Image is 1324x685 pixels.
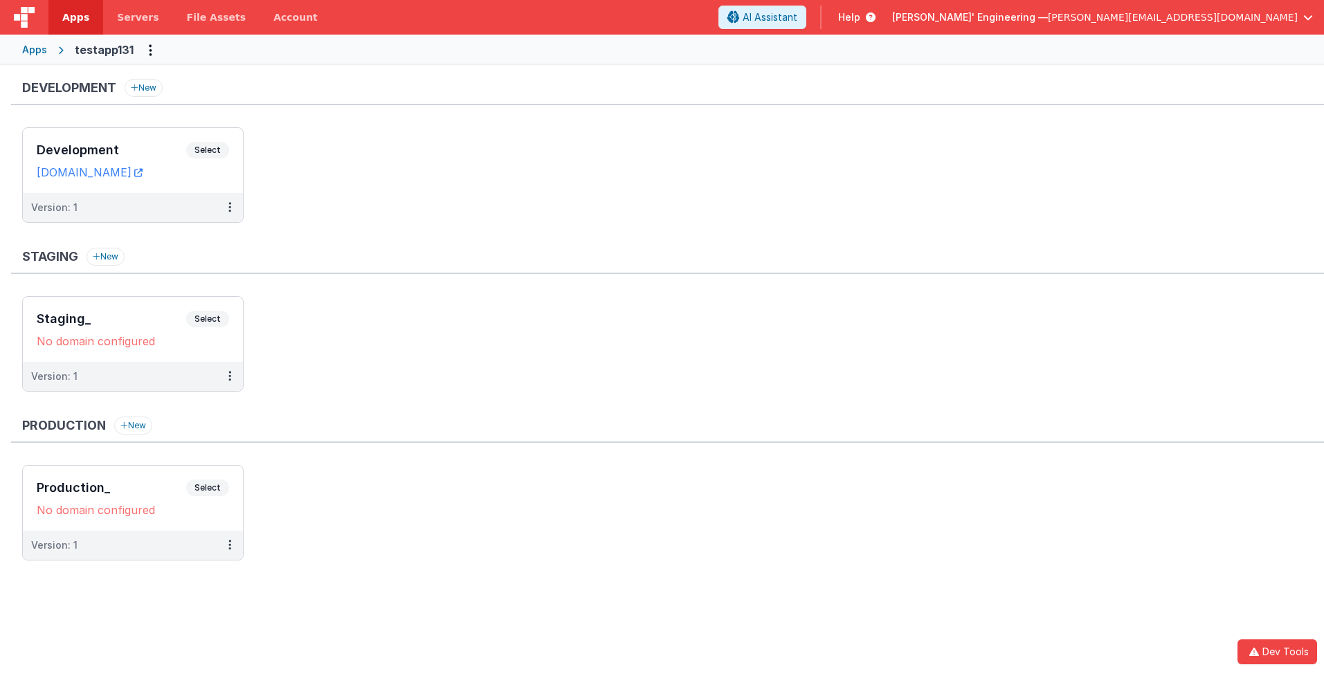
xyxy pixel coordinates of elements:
a: [DOMAIN_NAME] [37,165,143,179]
button: Dev Tools [1237,639,1317,664]
button: New [87,248,125,266]
span: File Assets [187,10,246,24]
div: testapp131 [75,42,134,58]
h3: Production [22,419,106,432]
h3: Staging_ [37,312,186,326]
div: Version: 1 [31,369,78,383]
div: No domain configured [37,334,229,348]
button: [PERSON_NAME]' Engineering — [PERSON_NAME][EMAIL_ADDRESS][DOMAIN_NAME] [892,10,1313,24]
h3: Production_ [37,481,186,495]
span: Servers [117,10,158,24]
span: Select [186,142,229,158]
button: AI Assistant [718,6,806,29]
div: Version: 1 [31,538,78,552]
span: Apps [62,10,89,24]
span: [PERSON_NAME][EMAIL_ADDRESS][DOMAIN_NAME] [1048,10,1298,24]
div: Apps [22,43,47,57]
span: Help [838,10,860,24]
button: New [125,79,163,97]
button: Options [139,39,161,61]
span: Select [186,479,229,496]
h3: Development [22,81,116,95]
span: Select [186,311,229,327]
div: No domain configured [37,503,229,517]
span: AI Assistant [743,10,797,24]
h3: Development [37,143,186,157]
div: Version: 1 [31,201,78,214]
span: [PERSON_NAME]' Engineering — [892,10,1048,24]
button: New [114,417,152,435]
h3: Staging [22,250,78,264]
